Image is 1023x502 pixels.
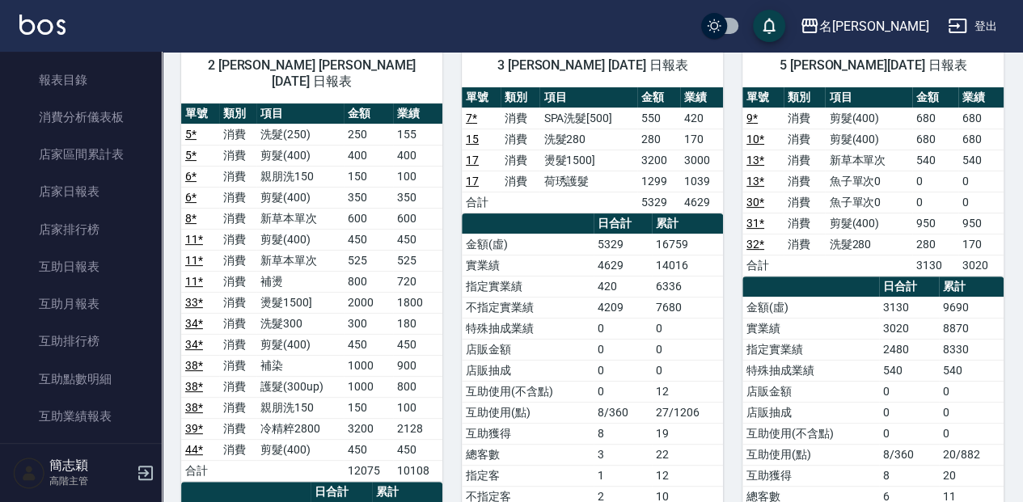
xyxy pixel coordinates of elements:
td: 680 [958,129,1004,150]
td: 合計 [181,460,219,481]
td: 剪髮(400) [825,213,912,234]
td: 特殊抽成業績 [742,360,879,381]
table: a dense table [181,103,442,482]
a: 互助排行榜 [6,323,155,360]
td: 100 [393,397,442,418]
td: 0 [594,381,652,402]
td: 護髮(300up) [256,376,344,397]
td: 消費 [784,234,825,255]
td: 250 [344,124,393,145]
td: 20/882 [939,444,1004,465]
td: 燙髮1500] [256,292,344,313]
td: 補燙 [256,271,344,292]
td: 0 [594,339,652,360]
td: 消費 [784,150,825,171]
td: 1000 [344,355,393,376]
td: 12 [652,465,723,486]
td: 魚子單次0 [825,171,912,192]
td: 0 [912,192,957,213]
td: 不指定實業績 [462,297,594,318]
td: 950 [958,213,1004,234]
td: 8 [594,423,652,444]
p: 高階主管 [49,474,132,488]
td: 消費 [219,418,257,439]
th: 業績 [680,87,723,108]
td: 消費 [219,334,257,355]
table: a dense table [462,87,723,213]
td: 155 [393,124,442,145]
td: 450 [393,334,442,355]
td: 170 [680,129,723,150]
td: 指定實業績 [742,339,879,360]
td: 店販抽成 [462,360,594,381]
th: 累計 [939,276,1004,297]
td: 1800 [393,292,442,313]
td: 2000 [344,292,393,313]
td: 消費 [219,397,257,418]
td: 100 [393,166,442,187]
img: Logo [19,15,66,35]
td: 450 [393,229,442,250]
td: 消費 [219,292,257,313]
a: 互助業績報表 [6,398,155,435]
td: 400 [344,145,393,166]
td: 680 [912,108,957,129]
td: 3 [594,444,652,465]
td: 店販金額 [462,339,594,360]
td: 22 [652,444,723,465]
td: 0 [958,171,1004,192]
td: 600 [393,208,442,229]
td: 新草本單次 [825,150,912,171]
td: 680 [958,108,1004,129]
td: 消費 [219,313,257,334]
td: 2480 [879,339,939,360]
th: 業績 [393,103,442,124]
td: 5329 [637,192,680,213]
td: 150 [344,397,393,418]
a: 互助日報表 [6,248,155,285]
td: 1000 [344,376,393,397]
td: 540 [912,150,957,171]
td: 消費 [219,166,257,187]
td: 消費 [219,124,257,145]
a: 店家日報表 [6,173,155,210]
td: 互助獲得 [462,423,594,444]
a: 互助點數明細 [6,361,155,398]
td: 剪髮(400) [256,187,344,208]
td: 4629 [594,255,652,276]
th: 單號 [742,87,784,108]
td: 剪髮(400) [256,145,344,166]
td: 8330 [939,339,1004,360]
td: 消費 [219,376,257,397]
td: 20 [939,465,1004,486]
td: 3020 [879,318,939,339]
td: 0 [594,318,652,339]
td: 指定客 [462,465,594,486]
th: 類別 [784,87,825,108]
td: 0 [879,402,939,423]
td: 19 [652,423,723,444]
table: a dense table [742,87,1004,276]
td: 350 [393,187,442,208]
td: 消費 [501,171,539,192]
td: 3130 [912,255,957,276]
td: 實業績 [462,255,594,276]
th: 日合計 [879,276,939,297]
td: 5329 [594,234,652,255]
img: Person [13,457,45,489]
td: 消費 [219,355,257,376]
td: 剪髮(400) [825,108,912,129]
td: 消費 [784,171,825,192]
td: 消費 [784,192,825,213]
td: 消費 [784,213,825,234]
button: 登出 [941,11,1004,41]
td: 消費 [501,150,539,171]
td: 3130 [879,297,939,318]
td: 0 [939,381,1004,402]
td: 親朋洗150 [256,397,344,418]
td: 420 [594,276,652,297]
td: 600 [344,208,393,229]
a: 店家排行榜 [6,211,155,248]
a: 17 [466,154,479,167]
td: 900 [393,355,442,376]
